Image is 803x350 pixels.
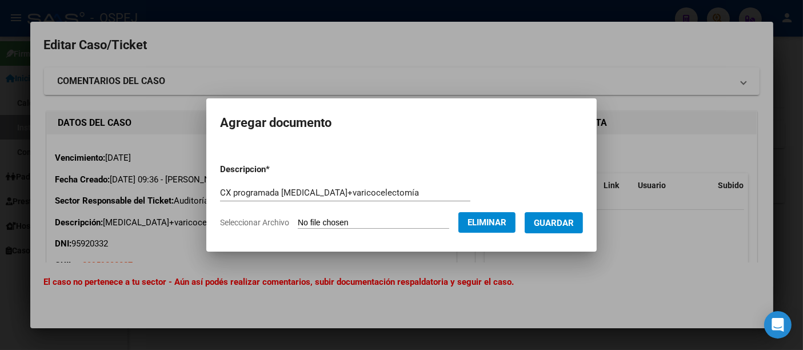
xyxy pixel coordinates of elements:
button: Guardar [525,212,583,233]
span: Seleccionar Archivo [220,218,289,227]
div: Open Intercom Messenger [764,311,792,339]
span: Eliminar [468,217,506,228]
p: Descripcion [220,163,329,176]
h2: Agregar documento [220,112,583,134]
span: Guardar [534,218,574,228]
button: Eliminar [458,212,516,233]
